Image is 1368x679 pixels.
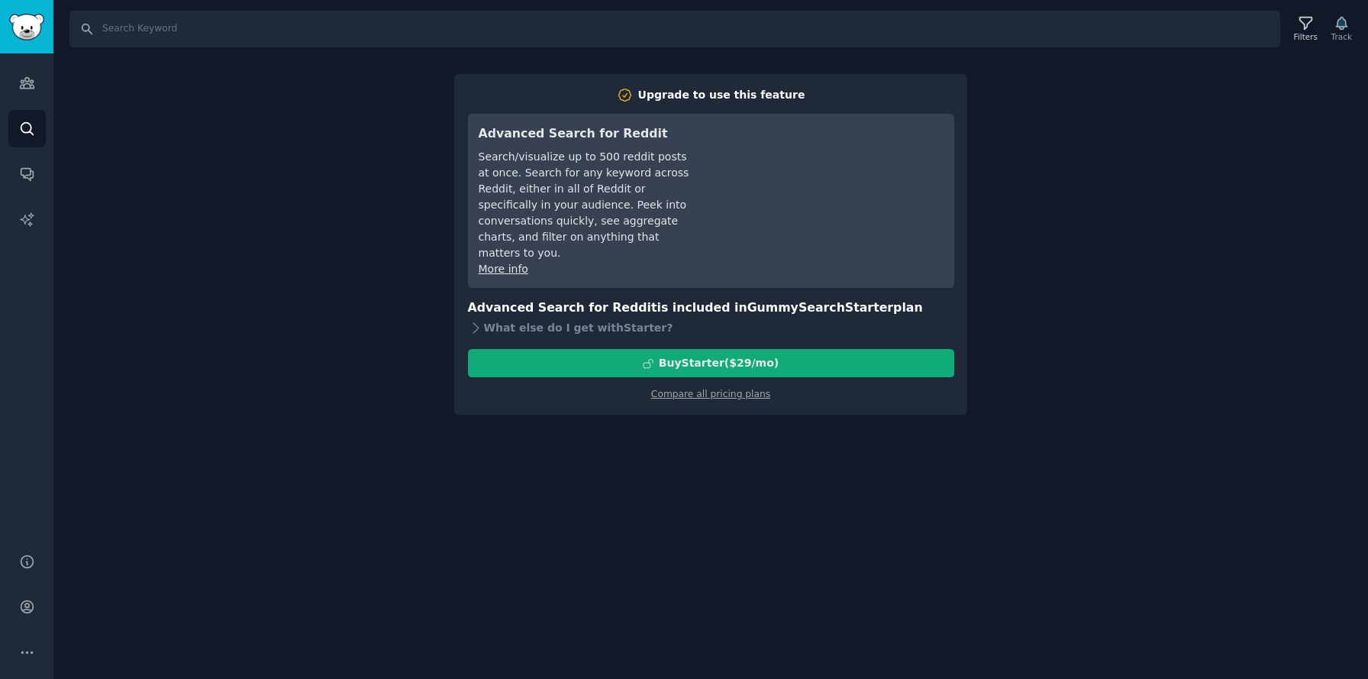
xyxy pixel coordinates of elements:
[638,87,805,103] div: Upgrade to use this feature
[747,300,893,315] span: GummySearch Starter
[468,299,954,318] h3: Advanced Search for Reddit is included in plan
[479,149,693,261] div: Search/visualize up to 500 reddit posts at once. Search for any keyword across Reddit, either in ...
[715,124,944,239] iframe: YouTube video player
[479,263,528,275] a: More info
[1294,31,1318,42] div: Filters
[479,124,693,144] h3: Advanced Search for Reddit
[659,355,779,371] div: Buy Starter ($ 29 /mo )
[651,389,770,399] a: Compare all pricing plans
[468,317,954,338] div: What else do I get with Starter ?
[468,349,954,377] button: BuyStarter($29/mo)
[9,14,44,40] img: GummySearch logo
[69,11,1280,47] input: Search Keyword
